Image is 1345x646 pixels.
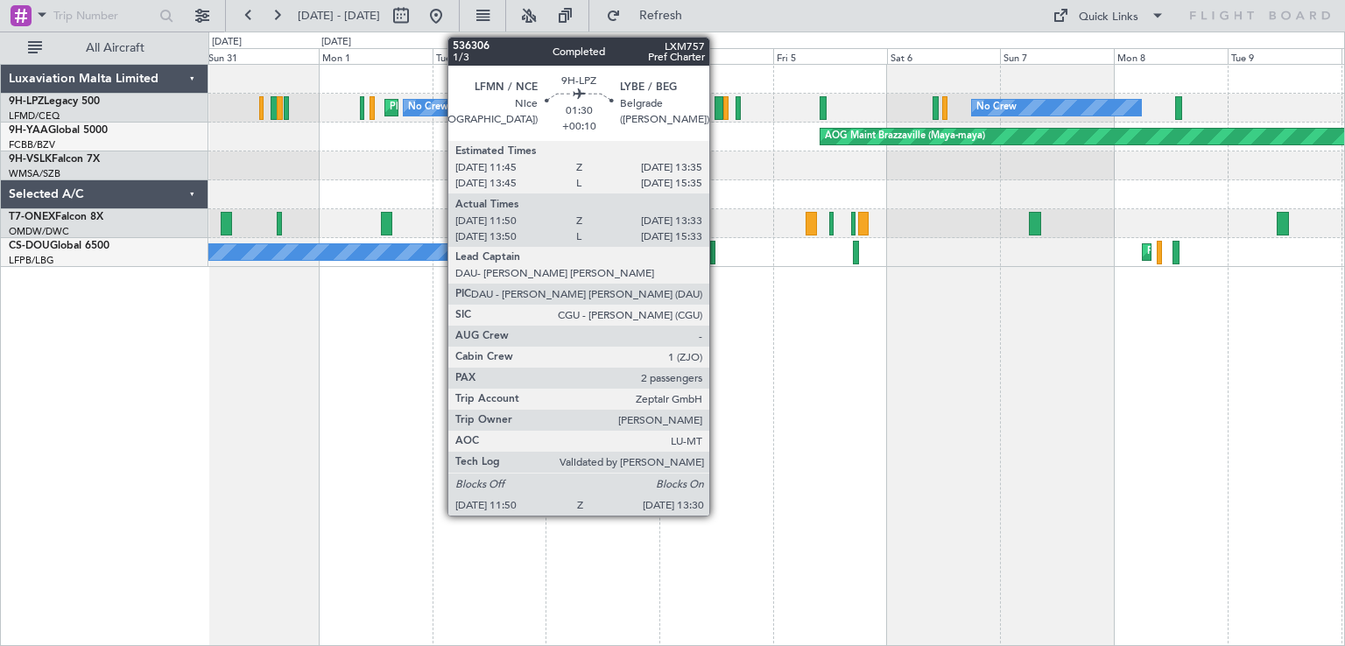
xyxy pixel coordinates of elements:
[9,125,108,136] a: 9H-YAAGlobal 5000
[825,123,985,150] div: AOG Maint Brazzaville (Maya-maya)
[53,3,154,29] input: Trip Number
[1114,48,1228,64] div: Mon 8
[1228,48,1341,64] div: Tue 9
[390,95,585,121] div: Planned Maint Nice ([GEOGRAPHIC_DATA])
[9,109,60,123] a: LFMD/CEQ
[408,95,448,121] div: No Crew
[9,212,55,222] span: T7-ONEX
[598,2,703,30] button: Refresh
[624,10,698,22] span: Refresh
[9,167,60,180] a: WMSA/SZB
[9,241,109,251] a: CS-DOUGlobal 6500
[19,34,190,62] button: All Aircraft
[659,48,773,64] div: Thu 4
[433,48,546,64] div: Tue 2
[9,154,52,165] span: 9H-VSLK
[9,154,100,165] a: 9H-VSLKFalcon 7X
[321,35,351,50] div: [DATE]
[9,96,44,107] span: 9H-LPZ
[9,138,55,151] a: FCBB/BZV
[976,95,1017,121] div: No Crew
[1079,9,1138,26] div: Quick Links
[1044,2,1173,30] button: Quick Links
[46,42,185,54] span: All Aircraft
[9,254,54,267] a: LFPB/LBG
[205,48,319,64] div: Sun 31
[9,96,100,107] a: 9H-LPZLegacy 500
[1000,48,1114,64] div: Sun 7
[887,48,1001,64] div: Sat 6
[212,35,242,50] div: [DATE]
[9,241,50,251] span: CS-DOU
[773,48,887,64] div: Fri 5
[298,8,380,24] span: [DATE] - [DATE]
[319,48,433,64] div: Mon 1
[9,212,103,222] a: T7-ONEXFalcon 8X
[9,125,48,136] span: 9H-YAA
[546,48,659,64] div: Wed 3
[9,225,69,238] a: OMDW/DWC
